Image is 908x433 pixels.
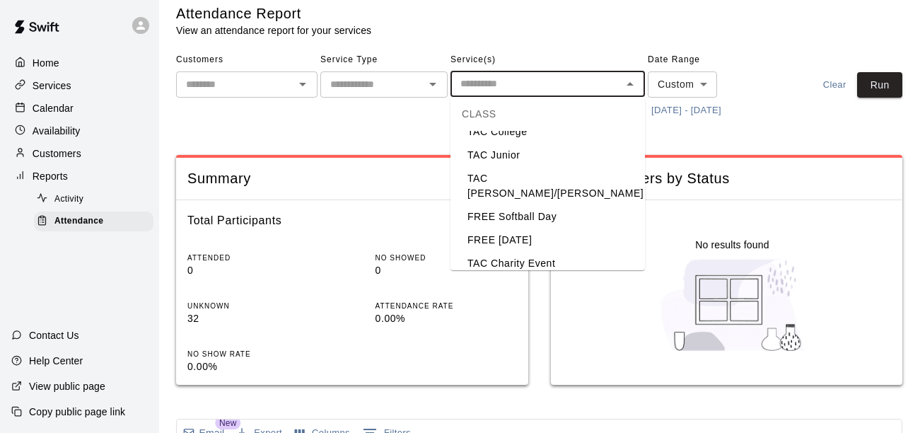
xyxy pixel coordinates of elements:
p: NO SHOWED [376,253,517,263]
button: Open [293,74,313,94]
p: Contact Us [29,328,79,342]
li: FREE [DATE] [450,229,645,252]
div: Custom [648,71,717,98]
h6: Total Participants [187,212,281,230]
p: Calendar [33,101,74,115]
p: View an attendance report for your services [176,23,371,37]
p: Services [33,79,71,93]
img: Nothing to see here [653,252,812,358]
li: TAC Junior [450,144,645,167]
p: Availability [33,124,81,138]
a: Home [11,52,148,74]
button: Clear [812,72,857,98]
span: Attendance [54,214,103,229]
a: Attendance [34,210,159,232]
p: Home [33,56,59,70]
span: Top Customers by Status [562,169,892,188]
p: UNKNOWN [187,301,329,311]
span: Customers [176,49,318,71]
p: 0 [187,263,329,278]
li: TAC [PERSON_NAME]/[PERSON_NAME] [450,167,645,205]
span: Service(s) [450,49,645,71]
a: Services [11,75,148,96]
p: 0.00% [376,311,517,326]
p: 0 [376,263,517,278]
li: TAC Charity Event [450,252,645,275]
div: CLASS [450,97,645,131]
p: Customers [33,146,81,161]
span: New [215,417,240,429]
button: Close [620,74,640,94]
div: Activity [34,190,153,209]
button: [DATE] - [DATE] [648,100,725,122]
li: FREE Softball Day [450,205,645,229]
span: Summary [187,169,517,188]
a: Customers [11,143,148,164]
a: Reports [11,166,148,187]
span: Date Range [648,49,772,71]
span: Activity [54,192,83,207]
div: Attendance [34,212,153,231]
p: Help Center [29,354,83,368]
button: Open [423,74,443,94]
button: Run [857,72,902,98]
p: No results found [695,238,769,252]
p: 32 [187,311,329,326]
p: ATTENDANCE RATE [376,301,517,311]
p: 0.00% [187,359,329,374]
p: View public page [29,379,105,393]
p: NO SHOW RATE [187,349,329,359]
p: Copy public page link [29,405,125,419]
a: Calendar [11,98,148,119]
a: Activity [34,188,159,210]
span: Service Type [320,49,448,71]
p: Reports [33,169,68,183]
h5: Attendance Report [176,4,371,23]
p: ATTENDED [187,253,329,263]
a: Availability [11,120,148,142]
li: TAC College [450,120,645,144]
